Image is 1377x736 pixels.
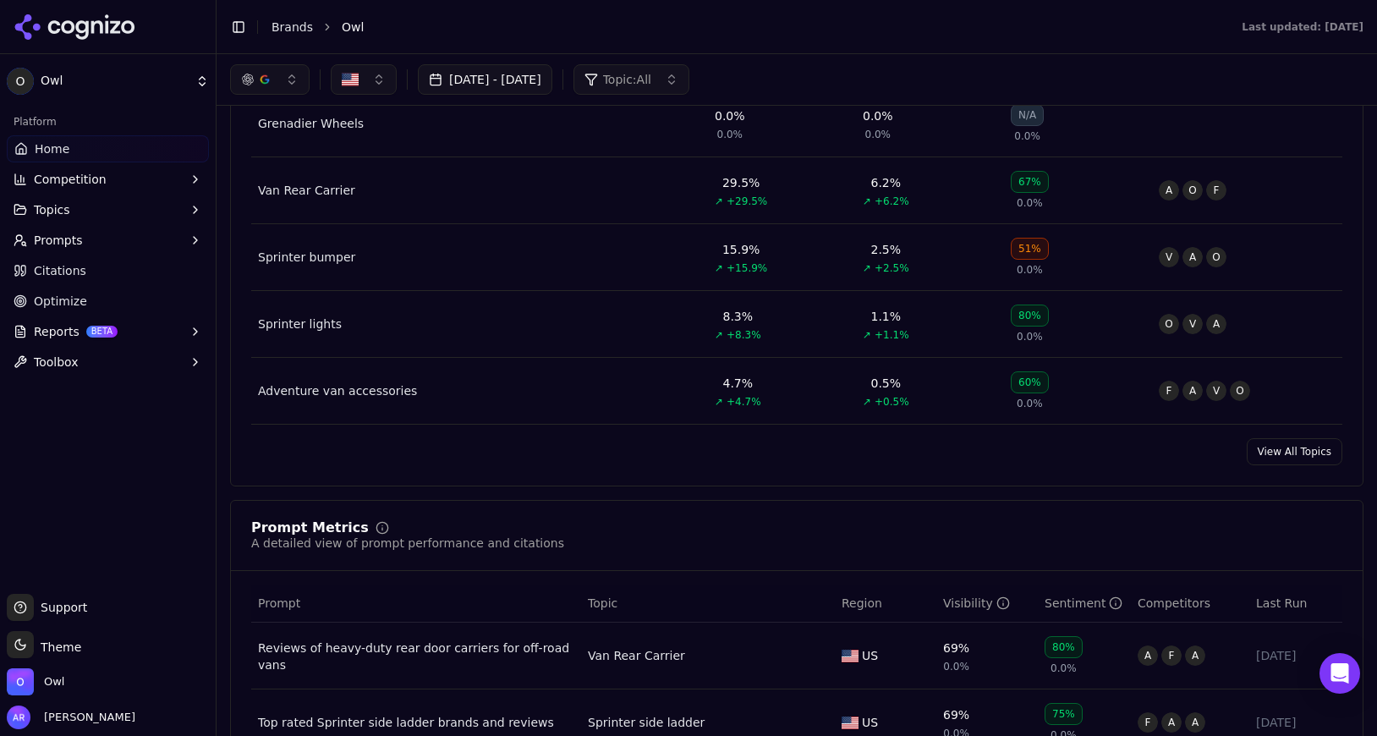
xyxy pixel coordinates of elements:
[86,326,118,338] span: BETA
[1138,712,1158,733] span: F
[875,395,909,409] span: +0.5%
[251,585,581,623] th: Prompt
[936,585,1038,623] th: brandMentionRate
[1206,314,1226,334] span: A
[258,182,355,199] div: Van Rear Carrier
[34,354,79,371] span: Toolbox
[871,308,902,325] div: 1.1%
[943,595,1010,612] div: Visibility
[7,227,209,254] button: Prompts
[251,521,369,535] div: Prompt Metrics
[1011,104,1044,126] div: N/A
[1159,314,1179,334] span: O
[1159,381,1179,401] span: F
[7,706,30,729] img: Adam Raper
[1185,645,1205,666] span: A
[7,318,209,345] button: ReportsBETA
[1014,129,1040,143] span: 0.0%
[1230,381,1250,401] span: O
[7,288,209,315] a: Optimize
[1131,585,1249,623] th: Competitors
[588,647,685,664] a: Van Rear Carrier
[842,650,859,662] img: US flag
[1038,585,1131,623] th: sentiment
[1011,371,1049,393] div: 60%
[1138,595,1210,612] span: Competitors
[258,115,364,132] div: Grenadier Wheels
[1017,397,1043,410] span: 0.0%
[7,166,209,193] button: Competition
[258,595,300,612] span: Prompt
[1206,381,1226,401] span: V
[943,706,969,723] div: 69%
[871,174,902,191] div: 6.2%
[723,375,754,392] div: 4.7%
[1017,330,1043,343] span: 0.0%
[34,201,70,218] span: Topics
[863,261,871,275] span: ↗
[7,68,34,95] span: O
[258,316,342,332] a: Sprinter lights
[715,261,723,275] span: ↗
[581,585,835,623] th: Topic
[7,257,209,284] a: Citations
[44,674,64,689] span: Owl
[1206,180,1226,200] span: F
[943,660,969,673] span: 0.0%
[272,20,313,34] a: Brands
[871,241,902,258] div: 2.5%
[863,328,871,342] span: ↗
[1045,636,1083,658] div: 80%
[871,375,902,392] div: 0.5%
[35,140,69,157] span: Home
[875,261,909,275] span: +2.5%
[1045,703,1083,725] div: 75%
[723,308,754,325] div: 8.3%
[34,232,83,249] span: Prompts
[1045,595,1122,612] div: Sentiment
[258,714,574,731] a: Top rated Sprinter side ladder brands and reviews
[1138,645,1158,666] span: A
[251,535,564,552] div: A detailed view of prompt performance and citations
[727,395,761,409] span: +4.7%
[1159,180,1179,200] span: A
[722,174,760,191] div: 29.5%
[34,293,87,310] span: Optimize
[1256,714,1336,731] div: [DATE]
[863,107,893,124] div: 0.0%
[835,585,936,623] th: Region
[1182,381,1203,401] span: A
[258,382,417,399] a: Adventure van accessories
[258,249,355,266] a: Sprinter bumper
[7,108,209,135] div: Platform
[717,128,743,141] span: 0.0%
[727,195,767,208] span: +29.5%
[7,196,209,223] button: Topics
[7,135,209,162] a: Home
[1249,585,1342,623] th: Last Run
[7,668,64,695] button: Open organization switcher
[1256,647,1336,664] div: [DATE]
[251,52,1342,425] div: Data table
[34,599,87,616] span: Support
[943,640,969,656] div: 69%
[842,717,859,729] img: US flag
[1011,171,1049,193] div: 67%
[727,261,767,275] span: +15.9%
[7,668,34,695] img: Owl
[342,71,359,88] img: United States
[1206,247,1226,267] span: O
[7,706,135,729] button: Open user button
[1017,196,1043,210] span: 0.0%
[1182,180,1203,200] span: O
[588,714,705,731] a: Sprinter side ladder
[1017,263,1043,277] span: 0.0%
[1011,238,1049,260] div: 51%
[722,241,760,258] div: 15.9%
[1319,653,1360,694] div: Open Intercom Messenger
[863,395,871,409] span: ↗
